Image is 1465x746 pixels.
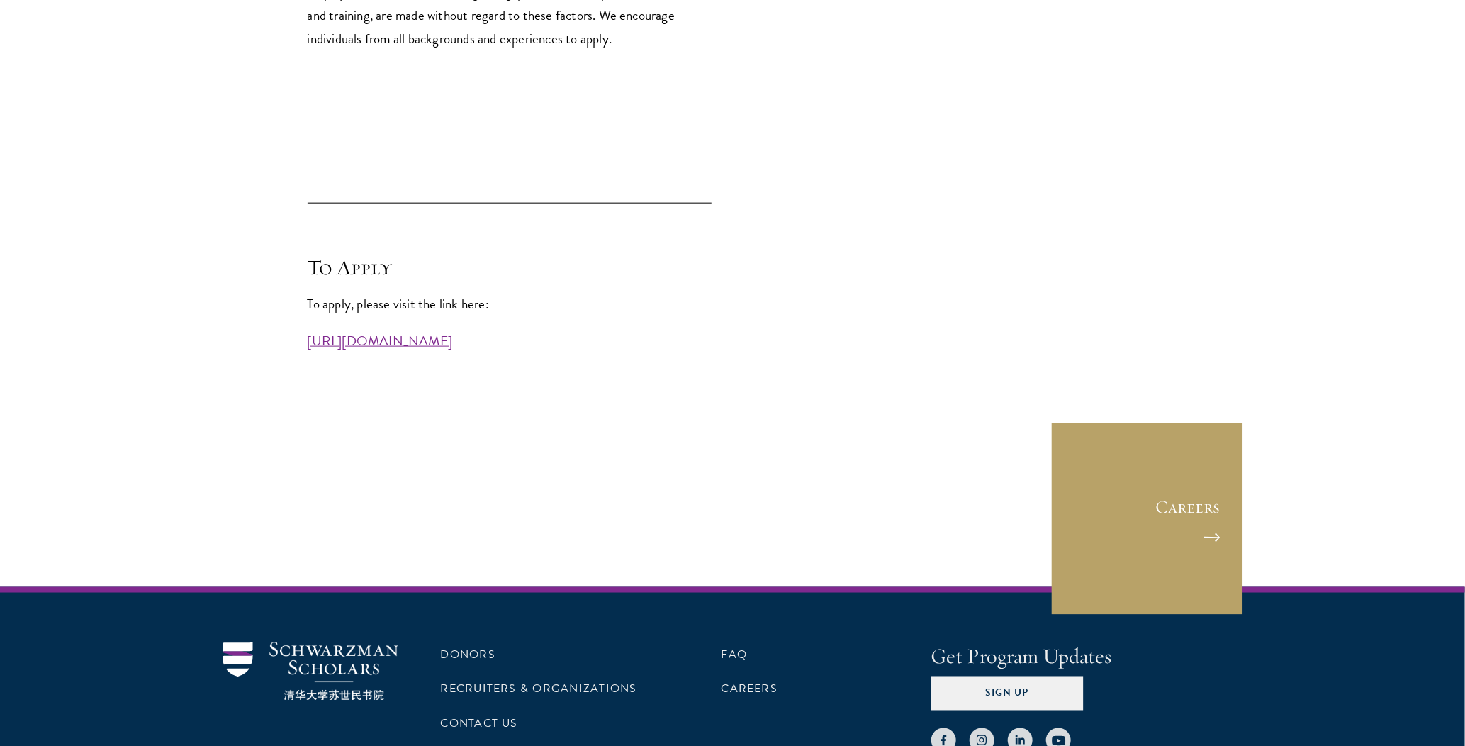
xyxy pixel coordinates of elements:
button: Sign Up [931,677,1084,711]
a: [URL][DOMAIN_NAME] [308,330,453,351]
a: Contact Us [441,716,518,733]
p: To apply, please visit the link here: [308,292,712,316]
a: Careers [722,681,778,698]
a: Recruiters & Organizations [441,681,637,698]
a: FAQ [722,646,748,663]
a: Careers [1052,423,1243,615]
a: Donors [441,646,495,663]
h4: Get Program Updates [931,642,1243,671]
h4: To Apply [308,253,712,282]
img: Schwarzman Scholars [223,642,398,701]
